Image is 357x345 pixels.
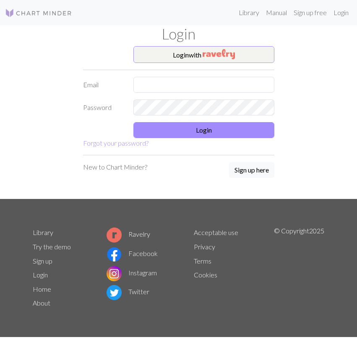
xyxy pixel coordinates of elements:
a: Sign up [33,257,52,265]
a: Facebook [107,249,158,257]
a: Sign up free [290,4,330,21]
a: Login [33,271,48,279]
a: Forgot your password? [83,139,149,147]
a: Try the demo [33,243,71,251]
img: Ravelry [203,49,235,59]
a: Login [330,4,352,21]
button: Loginwith [133,46,274,63]
a: Library [235,4,263,21]
a: About [33,299,50,307]
a: Ravelry [107,230,150,238]
img: Twitter logo [107,285,122,300]
a: Library [33,228,53,236]
a: Cookies [194,271,217,279]
button: Login [133,122,274,138]
img: Logo [5,8,72,18]
label: Email [78,77,128,93]
label: Password [78,99,128,115]
a: Manual [263,4,290,21]
a: Home [33,285,51,293]
a: Twitter [107,287,149,295]
img: Facebook logo [107,247,122,262]
h1: Login [28,25,330,43]
a: Instagram [107,269,157,277]
a: Sign up here [229,162,274,179]
button: Sign up here [229,162,274,178]
img: Ravelry logo [107,227,122,243]
p: New to Chart Minder? [83,162,147,172]
img: Instagram logo [107,266,122,281]
p: © Copyright 2025 [274,226,324,311]
a: Privacy [194,243,215,251]
a: Terms [194,257,211,265]
a: Acceptable use [194,228,238,236]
